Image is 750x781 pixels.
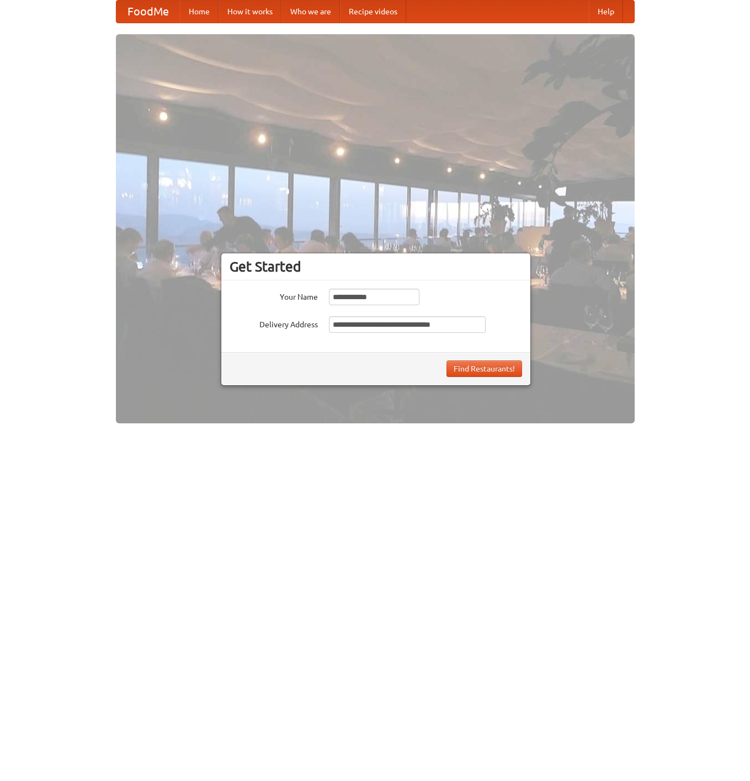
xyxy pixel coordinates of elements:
label: Delivery Address [230,316,318,330]
a: FoodMe [116,1,180,23]
label: Your Name [230,289,318,302]
h3: Get Started [230,258,522,275]
a: Help [589,1,623,23]
a: Recipe videos [340,1,406,23]
a: How it works [219,1,281,23]
button: Find Restaurants! [446,360,522,377]
a: Home [180,1,219,23]
a: Who we are [281,1,340,23]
